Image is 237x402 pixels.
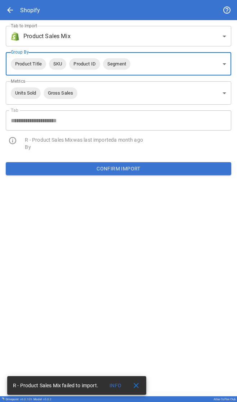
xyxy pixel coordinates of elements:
[6,398,32,401] div: Drivepoint
[11,89,41,97] span: Units Sold
[11,107,18,113] label: Tab
[25,143,231,151] p: By
[1,397,4,400] img: Drivepoint
[11,60,46,68] span: Product Title
[20,398,32,401] span: v 6.0.109
[11,23,37,29] label: Tab to Import
[11,49,29,55] label: Group By
[13,379,98,392] div: R - Product Sales Mix failed to import.
[11,78,25,84] label: Metrics
[33,398,52,401] div: Model
[23,32,71,41] span: Product Sales Mix
[69,60,100,68] span: Product ID
[6,162,231,175] button: Confirm Import
[214,398,236,401] div: Atlas Coffee Club
[43,398,52,401] span: v 5.0.2
[8,136,17,145] span: info_outline
[44,89,78,97] span: Gross Sales
[104,379,127,392] button: Info
[132,381,140,390] span: close
[103,60,130,68] span: Segment
[49,60,66,68] span: SKU
[25,136,231,143] p: R - Product Sales Mix was last imported a month ago
[20,7,40,14] div: Shopify
[6,6,14,14] span: arrow_back
[11,32,19,41] img: brand icon not found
